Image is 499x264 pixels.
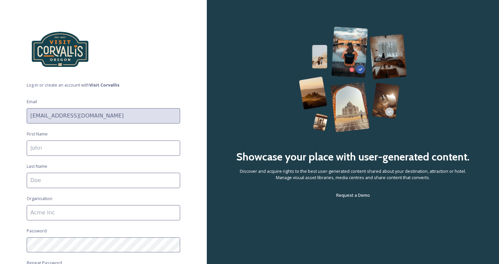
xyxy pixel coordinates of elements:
[27,99,37,105] span: Email
[27,82,180,88] span: Log in or create an account with
[27,228,47,234] span: Password
[27,27,93,72] img: visit-corvallis-badge-dark-blue-orange%281%29.png
[299,27,407,132] img: 63b42ca75bacad526042e722_Group%20154-p-800.png
[27,140,180,156] input: John
[27,163,47,169] span: Last Name
[236,149,470,165] h2: Showcase your place with user-generated content.
[27,108,180,124] input: john.doe@snapsea.io
[336,191,370,199] a: Request a Demo
[233,168,472,181] span: Discover and acquire rights to the best user-generated content shared about your destination, att...
[336,192,370,198] span: Request a Demo
[27,205,180,220] input: Acme Inc
[89,82,119,88] strong: Visit Corvallis
[27,173,180,188] input: Doe
[27,195,52,202] span: Organisation
[27,131,48,137] span: First Name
